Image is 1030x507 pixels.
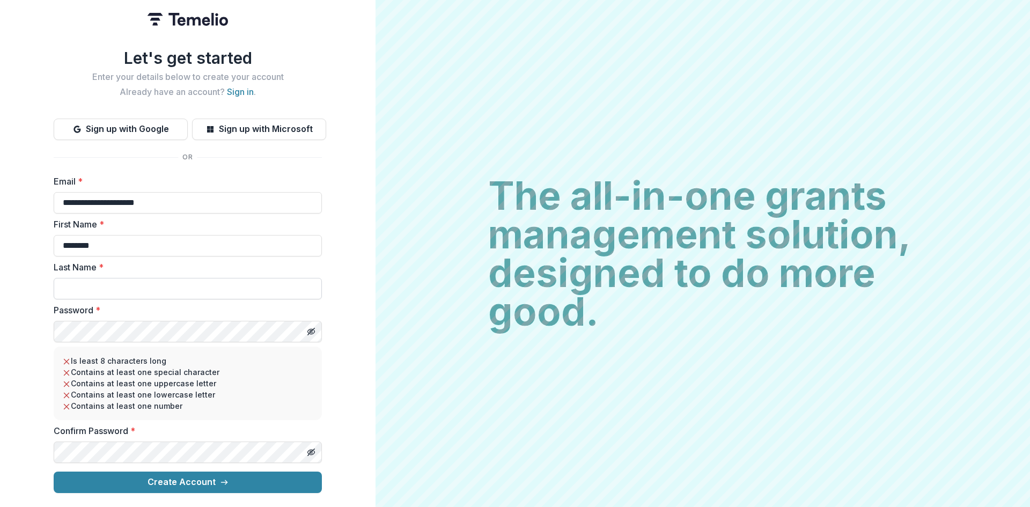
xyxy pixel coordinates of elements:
h1: Let's get started [54,48,322,68]
h2: Already have an account? . [54,87,322,97]
label: First Name [54,218,315,231]
li: Contains at least one uppercase letter [62,378,313,389]
li: Is least 8 characters long [62,355,313,366]
label: Email [54,175,315,188]
button: Toggle password visibility [303,323,320,340]
li: Contains at least one special character [62,366,313,378]
button: Sign up with Microsoft [192,119,326,140]
li: Contains at least one lowercase letter [62,389,313,400]
h2: Enter your details below to create your account [54,72,322,82]
label: Password [54,304,315,317]
li: Contains at least one number [62,400,313,412]
label: Confirm Password [54,424,315,437]
button: Create Account [54,472,322,493]
label: Last Name [54,261,315,274]
a: Sign in [227,86,254,97]
button: Toggle password visibility [303,444,320,461]
button: Sign up with Google [54,119,188,140]
img: Temelio [148,13,228,26]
